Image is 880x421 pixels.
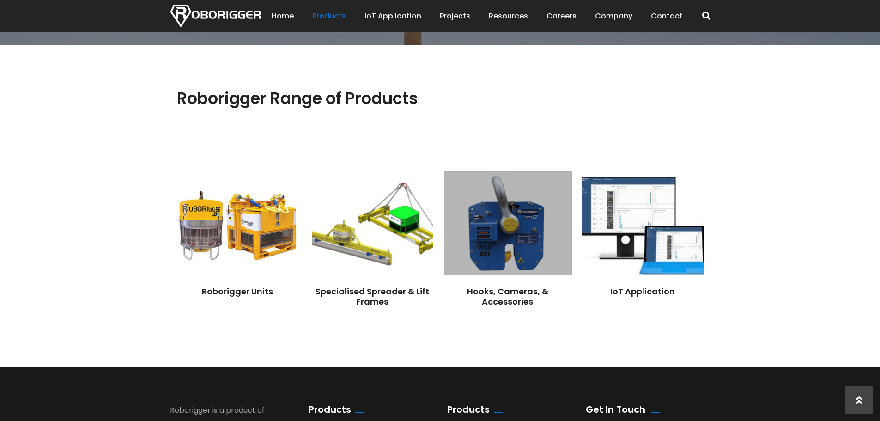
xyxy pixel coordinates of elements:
[447,404,490,415] h2: Products
[467,286,548,307] a: Hooks, Cameras, & Accessories
[202,286,273,297] a: Roborigger Units
[595,2,632,31] a: Company
[610,286,675,297] a: IoT Application
[651,2,683,31] a: Contact
[272,2,294,31] a: Home
[170,5,261,27] img: Nortech
[440,2,470,31] a: Projects
[586,404,645,415] h2: Get In Touch
[364,2,421,31] a: IoT Application
[546,2,577,31] a: Careers
[312,2,346,31] a: Products
[177,89,418,108] h2: Roborigger Range of Products
[489,2,528,31] a: Resources
[309,404,351,415] h2: Products
[316,286,429,307] a: Specialised Spreader & Lift Frames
